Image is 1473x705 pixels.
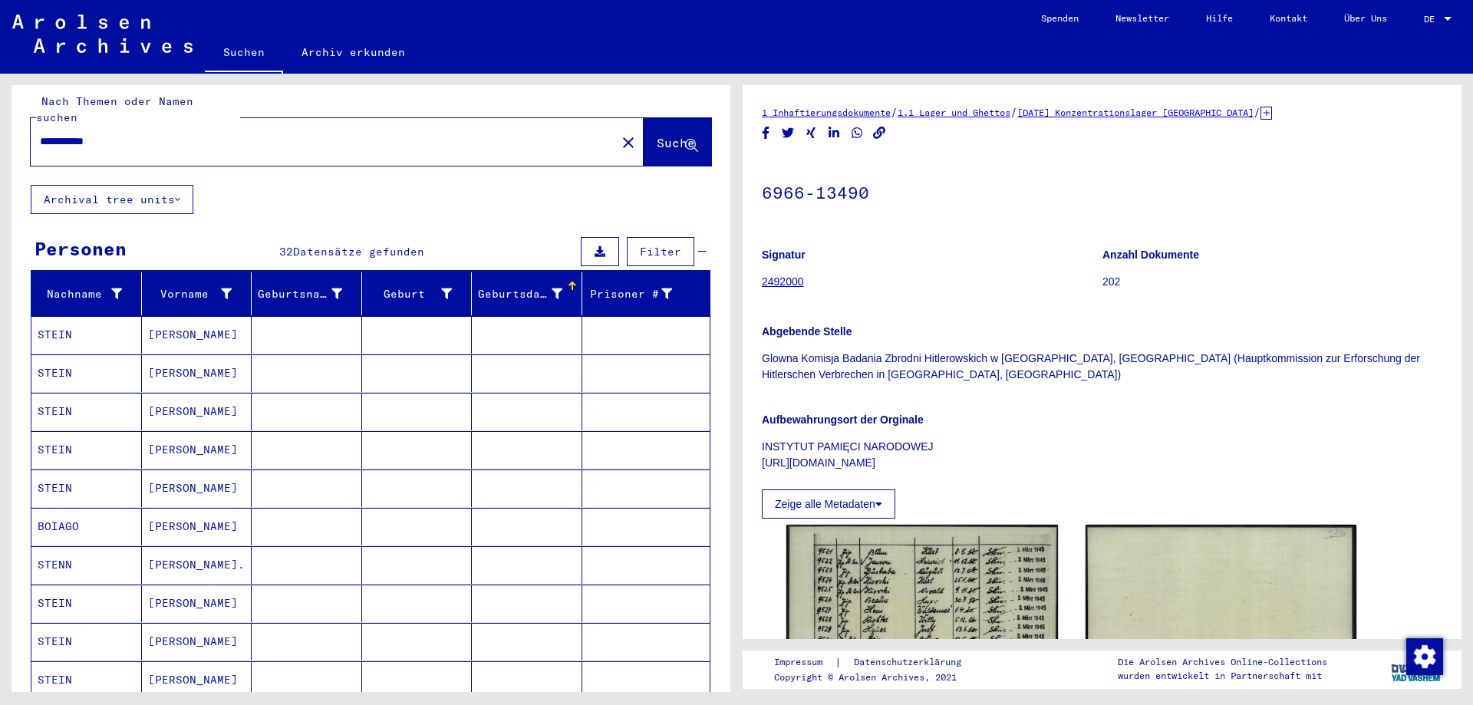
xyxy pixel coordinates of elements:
a: 1.1 Lager und Ghettos [898,107,1010,118]
a: Datenschutzerklärung [842,654,980,670]
button: Share on Xing [803,124,819,143]
a: 1 Inhaftierungsdokumente [762,107,891,118]
mat-icon: close [619,133,638,152]
p: INSTYTUT PAMIĘCI NARODOWEJ [URL][DOMAIN_NAME] [762,439,1442,471]
h1: 6966-13490 [762,157,1442,225]
mat-cell: [PERSON_NAME] [142,354,252,392]
mat-cell: [PERSON_NAME] [142,316,252,354]
mat-header-cell: Vorname [142,272,252,315]
span: / [891,105,898,119]
img: Arolsen_neg.svg [12,15,193,53]
div: Personen [35,235,127,262]
button: Filter [627,237,694,266]
mat-label: Nach Themen oder Namen suchen [36,94,193,124]
b: Abgebende Stelle [762,325,852,338]
mat-cell: STEIN [31,316,142,354]
button: Share on LinkedIn [826,124,842,143]
button: Share on WhatsApp [849,124,865,143]
p: wurden entwickelt in Partnerschaft mit [1118,669,1327,683]
mat-header-cell: Geburtsdatum [472,272,582,315]
mat-cell: STENN [31,546,142,584]
mat-cell: STEIN [31,354,142,392]
a: Archiv erkunden [283,34,423,71]
div: Geburtsdatum [478,282,582,306]
span: DE [1424,14,1441,25]
button: Zeige alle Metadaten [762,489,895,519]
div: Geburtsname [258,286,342,302]
mat-cell: [PERSON_NAME] [142,623,252,661]
button: Clear [613,127,644,157]
mat-cell: [PERSON_NAME] [142,585,252,622]
mat-cell: STEIN [31,393,142,430]
div: Prisoner # [588,286,673,302]
div: Geburtsdatum [478,286,562,302]
mat-header-cell: Prisoner # [582,272,710,315]
b: Aufbewahrungsort der Orginale [762,413,924,426]
button: Archival tree units [31,185,193,214]
b: Anzahl Dokumente [1102,249,1199,261]
a: Suchen [205,34,283,74]
span: 32 [279,245,293,259]
a: [DATE] Konzentrationslager [GEOGRAPHIC_DATA] [1017,107,1254,118]
div: Nachname [38,282,141,306]
button: Share on Facebook [758,124,774,143]
img: Zustimmung ändern [1406,638,1443,675]
mat-header-cell: Geburt‏ [362,272,473,315]
mat-cell: STEIN [31,661,142,699]
mat-cell: STEIN [31,623,142,661]
mat-cell: BOIAGO [31,508,142,545]
mat-header-cell: Nachname [31,272,142,315]
p: 202 [1102,274,1442,290]
button: Share on Twitter [780,124,796,143]
mat-cell: STEIN [31,469,142,507]
div: Geburtsname [258,282,361,306]
button: Suche [644,118,711,166]
b: Signatur [762,249,806,261]
mat-cell: [PERSON_NAME] [142,469,252,507]
div: Prisoner # [588,282,692,306]
mat-cell: [PERSON_NAME] [142,431,252,469]
div: Geburt‏ [368,286,453,302]
mat-cell: STEIN [31,585,142,622]
mat-cell: [PERSON_NAME] [142,393,252,430]
div: Nachname [38,286,122,302]
img: yv_logo.png [1388,650,1445,688]
mat-cell: [PERSON_NAME] [142,508,252,545]
span: Datensätze gefunden [293,245,424,259]
mat-cell: STEIN [31,431,142,469]
span: / [1254,105,1260,119]
mat-cell: [PERSON_NAME]. [142,546,252,584]
mat-cell: [PERSON_NAME] [142,661,252,699]
div: Vorname [148,286,232,302]
div: | [774,654,980,670]
p: Glowna Komisja Badania Zbrodni Hitlerowskich w [GEOGRAPHIC_DATA], [GEOGRAPHIC_DATA] (Hauptkommiss... [762,351,1442,383]
span: Filter [640,245,681,259]
p: Copyright © Arolsen Archives, 2021 [774,670,980,684]
div: Geburt‏ [368,282,472,306]
span: / [1010,105,1017,119]
span: Suche [657,135,695,150]
button: Copy link [872,124,888,143]
p: Die Arolsen Archives Online-Collections [1118,655,1327,669]
mat-header-cell: Geburtsname [252,272,362,315]
a: Impressum [774,654,835,670]
div: Vorname [148,282,252,306]
a: 2492000 [762,275,804,288]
